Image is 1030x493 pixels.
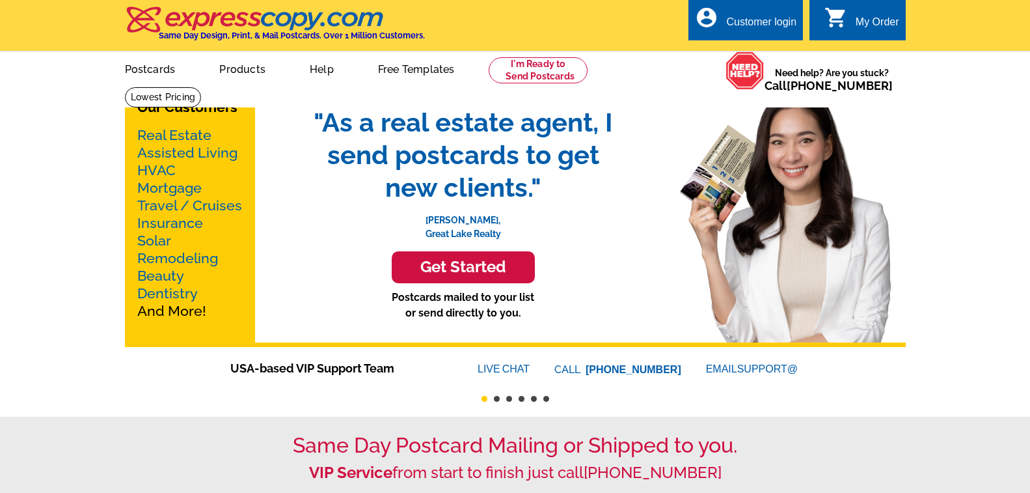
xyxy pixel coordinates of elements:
a: Beauty [137,268,184,284]
button: 4 of 6 [519,396,524,402]
span: "As a real estate agent, I send postcards to get new clients." [301,106,626,204]
a: HVAC [137,162,176,178]
h4: Same Day Design, Print, & Mail Postcards. Over 1 Million Customers. [159,31,425,40]
button: 3 of 6 [506,396,512,402]
a: account_circle Customer login [695,14,796,31]
strong: VIP Service [309,463,392,482]
button: 2 of 6 [494,396,500,402]
h1: Same Day Postcard Mailing or Shipped to you. [125,433,906,458]
p: And More! [137,126,243,320]
a: Remodeling [137,250,218,266]
div: Customer login [726,16,796,35]
span: Call [765,79,893,92]
a: Get Started [301,251,626,283]
p: Postcards mailed to your list or send directly to you. [301,290,626,321]
span: USA-based VIP Support Team [230,359,439,377]
font: LIVE [478,361,502,377]
button: 5 of 6 [531,396,537,402]
a: EMAILSUPPORT@ [706,363,800,374]
span: Need help? Are you stuck? [765,66,899,92]
a: shopping_cart My Order [824,14,899,31]
a: Assisted Living [137,145,237,161]
a: [PHONE_NUMBER] [584,463,722,482]
a: Same Day Design, Print, & Mail Postcards. Over 1 Million Customers. [125,16,425,40]
a: Postcards [104,53,197,83]
a: Mortgage [137,180,202,196]
a: Real Estate [137,127,211,143]
a: [PHONE_NUMBER] [787,79,893,92]
p: [PERSON_NAME], Great Lake Realty [301,204,626,241]
h3: Get Started [408,258,519,277]
button: 1 of 6 [481,396,487,402]
a: Insurance [137,215,203,231]
i: account_circle [695,6,718,29]
button: 6 of 6 [543,396,549,402]
i: shopping_cart [824,6,848,29]
font: SUPPORT@ [737,361,800,377]
a: LIVECHAT [478,363,530,374]
a: [PHONE_NUMBER] [586,364,681,375]
a: Travel / Cruises [137,197,242,214]
a: Solar [137,232,171,249]
img: help [725,51,765,90]
a: Free Templates [357,53,476,83]
h2: from start to finish just call [125,464,906,483]
a: Help [289,53,355,83]
div: My Order [856,16,899,35]
a: Dentistry [137,285,198,302]
a: Products [198,53,286,83]
font: CALL [554,362,582,378]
